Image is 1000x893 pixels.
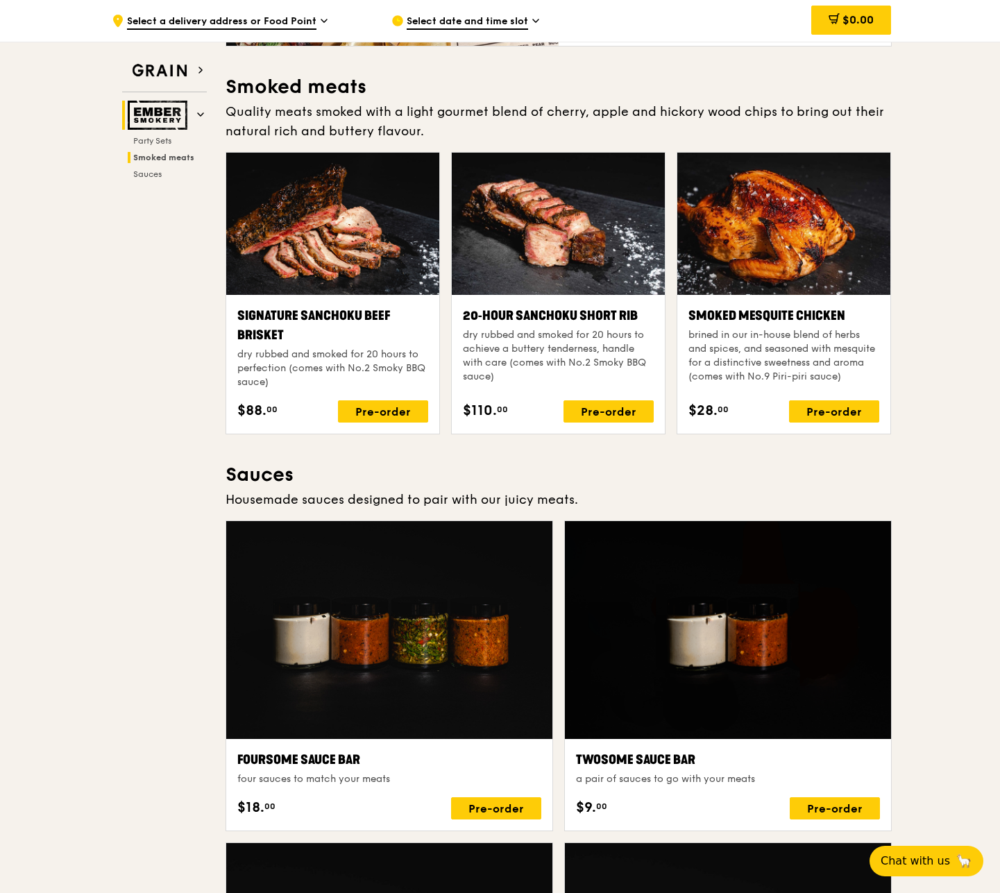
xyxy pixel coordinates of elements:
span: Smoked meats [133,153,194,162]
span: 00 [266,404,278,415]
div: Pre-order [789,400,879,423]
span: 00 [596,801,607,812]
img: Ember Smokery web logo [128,101,192,130]
h3: Sauces [226,462,892,487]
div: Foursome Sauce Bar [237,750,541,769]
div: dry rubbed and smoked for 20 hours to achieve a buttery tenderness, handle with care (comes with ... [463,328,654,384]
h3: Smoked meats [226,74,892,99]
div: Pre-order [563,400,654,423]
span: 00 [497,404,508,415]
div: Pre-order [451,797,541,819]
span: 00 [264,801,276,812]
span: Chat with us [881,853,950,869]
button: Chat with us🦙 [870,846,983,876]
span: $110. [463,400,497,421]
div: Twosome Sauce bar [576,750,880,769]
div: Signature Sanchoku Beef Brisket [237,306,428,345]
div: brined in our in-house blend of herbs and spices, and seasoned with mesquite for a distinctive sw... [688,328,879,384]
div: Smoked Mesquite Chicken [688,306,879,325]
span: 00 [718,404,729,415]
div: dry rubbed and smoked for 20 hours to perfection (comes with No.2 Smoky BBQ sauce) [237,348,428,389]
span: Sauces [133,169,162,179]
div: Quality meats smoked with a light gourmet blend of cherry, apple and hickory wood chips to bring ... [226,102,892,141]
span: Select a delivery address or Food Point [127,15,316,30]
img: Grain web logo [128,58,192,83]
div: Pre-order [338,400,428,423]
div: four sauces to match your meats [237,772,541,786]
span: $88. [237,400,266,421]
div: Pre-order [790,797,880,819]
span: Select date and time slot [407,15,528,30]
div: a pair of sauces to go with your meats [576,772,880,786]
span: $9. [576,797,596,818]
span: $0.00 [842,13,874,26]
span: Party Sets [133,136,171,146]
span: $18. [237,797,264,818]
span: $28. [688,400,718,421]
div: 20‑hour Sanchoku Short Rib [463,306,654,325]
div: Housemade sauces designed to pair with our juicy meats. [226,490,892,509]
span: 🦙 [956,853,972,869]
